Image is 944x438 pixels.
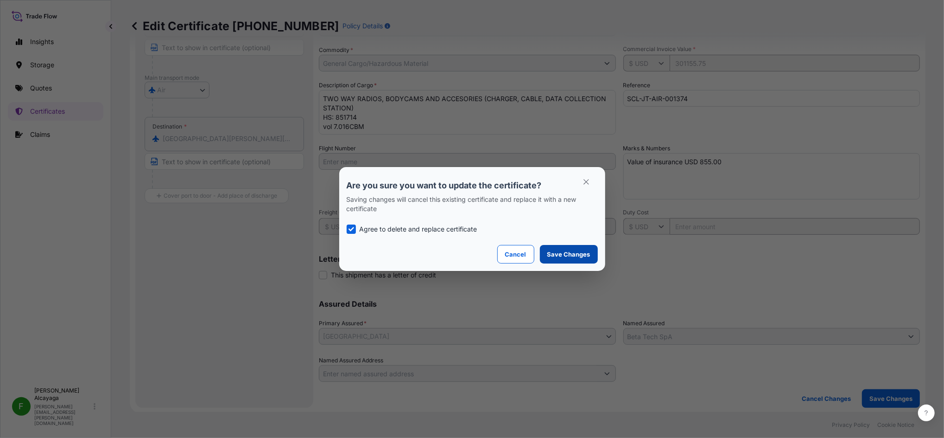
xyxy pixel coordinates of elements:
p: Save Changes [547,250,590,259]
p: Cancel [505,250,526,259]
p: Saving changes will cancel this existing certificate and replace it with a new certificate [347,195,598,213]
p: Are you sure you want to update the certificate? [347,180,598,191]
p: Agree to delete and replace certificate [360,225,477,234]
button: Save Changes [540,245,598,264]
button: Cancel [497,245,534,264]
